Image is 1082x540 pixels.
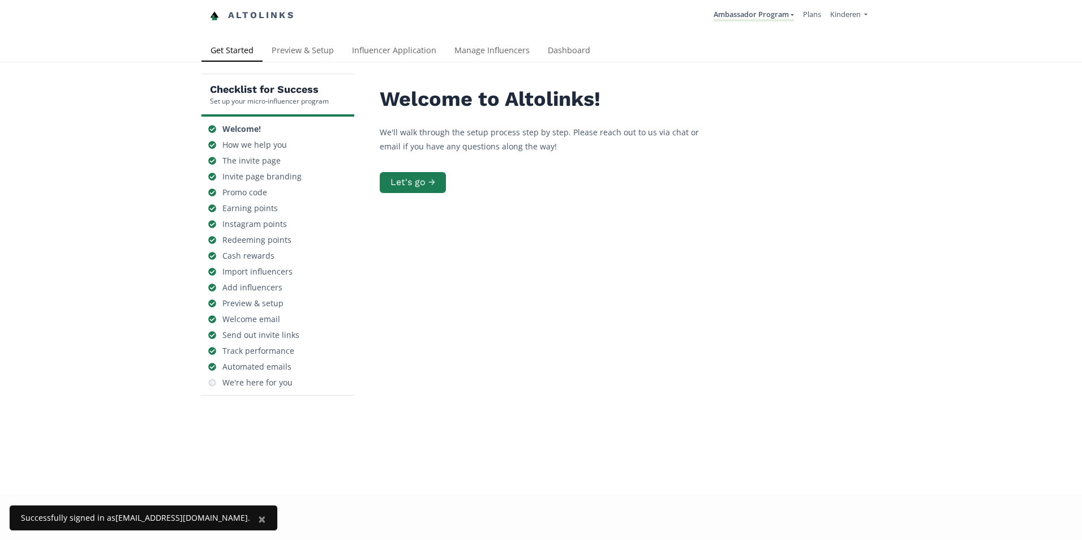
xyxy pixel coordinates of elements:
[445,40,539,63] a: Manage Influencers
[222,123,261,135] div: Welcome!
[222,361,291,372] div: Automated emails
[222,266,293,277] div: Import influencers
[222,377,293,388] div: We're here for you
[222,139,287,151] div: How we help you
[263,40,343,63] a: Preview & Setup
[714,9,794,22] a: Ambassador Program
[222,203,278,214] div: Earning points
[201,40,263,63] a: Get Started
[222,250,274,262] div: Cash rewards
[210,6,295,25] a: Altolinks
[380,172,446,193] button: Let's go →
[222,218,287,230] div: Instagram points
[222,314,280,325] div: Welcome email
[258,509,266,528] span: ×
[222,345,294,357] div: Track performance
[222,171,302,182] div: Invite page branding
[210,11,219,20] img: favicon-32x32.png
[380,125,719,153] p: We'll walk through the setup process step by step. Please reach out to us via chat or email if yo...
[247,505,277,533] button: Close
[222,298,284,309] div: Preview & setup
[380,88,719,111] h2: Welcome to Altolinks!
[21,512,250,524] div: Successfully signed in as [EMAIL_ADDRESS][DOMAIN_NAME] .
[830,9,861,19] span: Kinderen
[222,282,282,293] div: Add influencers
[210,83,329,96] h5: Checklist for Success
[343,40,445,63] a: Influencer Application
[222,155,281,166] div: The invite page
[803,9,821,19] a: Plans
[539,40,599,63] a: Dashboard
[222,234,291,246] div: Redeeming points
[222,329,299,341] div: Send out invite links
[222,187,267,198] div: Promo code
[210,96,329,106] div: Set up your micro-influencer program
[830,9,868,22] a: Kinderen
